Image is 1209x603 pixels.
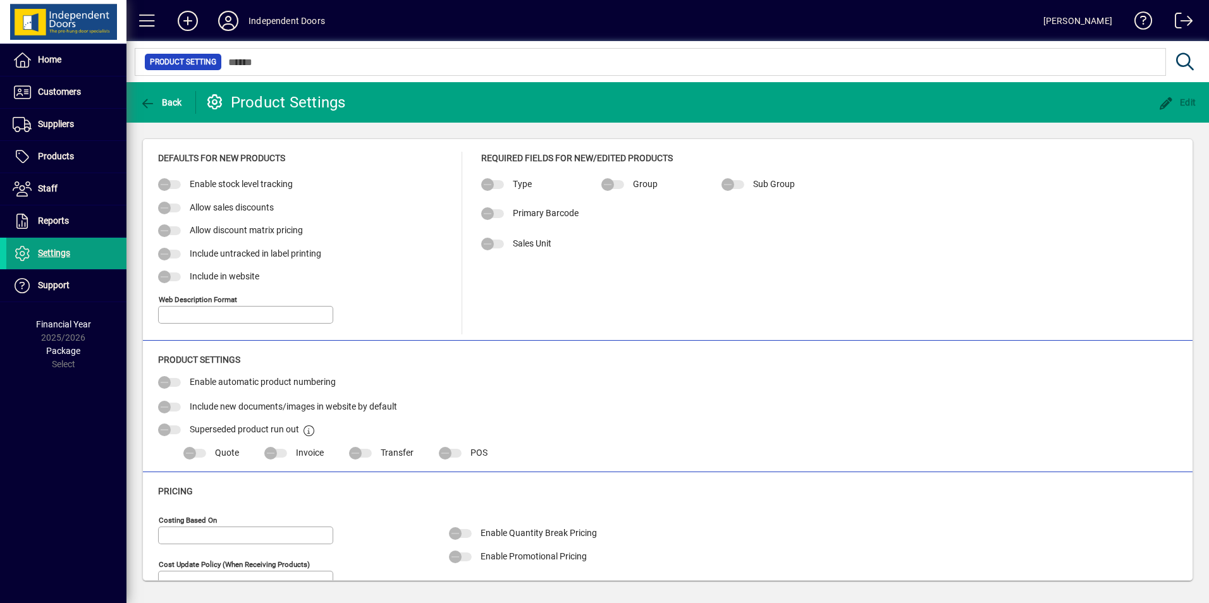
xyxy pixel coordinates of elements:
[126,91,196,114] app-page-header-button: Back
[158,153,285,163] span: Defaults for new products
[481,551,587,561] span: Enable Promotional Pricing
[140,97,182,107] span: Back
[190,271,259,281] span: Include in website
[38,54,61,64] span: Home
[158,355,240,365] span: Product Settings
[6,76,126,108] a: Customers
[481,153,673,163] span: Required Fields for New/Edited Products
[513,238,551,248] span: Sales Unit
[6,270,126,301] a: Support
[6,205,126,237] a: Reports
[46,346,80,356] span: Package
[6,109,126,140] a: Suppliers
[6,173,126,205] a: Staff
[6,141,126,173] a: Products
[1158,97,1196,107] span: Edit
[296,448,324,458] span: Invoice
[150,56,216,68] span: Product Setting
[1125,3,1153,44] a: Knowledge Base
[38,248,70,258] span: Settings
[38,119,74,129] span: Suppliers
[633,179,658,189] span: Group
[6,44,126,76] a: Home
[190,248,321,259] span: Include untracked in label printing
[1155,91,1200,114] button: Edit
[159,295,237,303] mat-label: Web Description Format
[208,9,249,32] button: Profile
[513,208,579,218] span: Primary Barcode
[38,216,69,226] span: Reports
[190,377,336,387] span: Enable automatic product numbering
[38,151,74,161] span: Products
[168,9,208,32] button: Add
[381,448,414,458] span: Transfer
[1043,11,1112,31] div: [PERSON_NAME]
[190,202,274,212] span: Allow sales discounts
[137,91,185,114] button: Back
[158,486,193,496] span: Pricing
[38,183,58,193] span: Staff
[753,179,795,189] span: Sub Group
[38,87,81,97] span: Customers
[481,528,597,538] span: Enable Quantity Break Pricing
[190,401,397,411] span: Include new documents/images in website by default
[38,280,70,290] span: Support
[159,560,310,569] mat-label: Cost Update Policy (when receiving products)
[36,319,91,329] span: Financial Year
[215,448,239,458] span: Quote
[1165,3,1193,44] a: Logout
[206,92,346,113] div: Product Settings
[190,424,299,434] span: Superseded product run out
[513,179,532,189] span: Type
[190,179,293,189] span: Enable stock level tracking
[470,448,488,458] span: POS
[190,225,303,235] span: Allow discount matrix pricing
[249,11,325,31] div: Independent Doors
[159,516,217,525] mat-label: Costing Based on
